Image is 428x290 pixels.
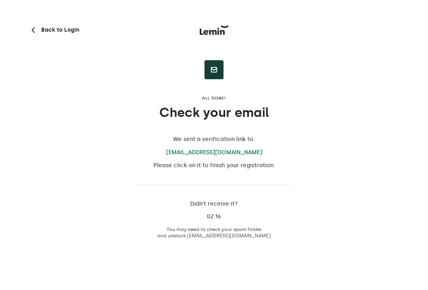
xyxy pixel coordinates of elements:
[136,149,292,156] a: [EMAIL_ADDRESS][DOMAIN_NAME]
[136,162,292,169] p: Please click on it to finish your registration.
[136,226,292,239] p: You may need to check your spam folder and unblock [EMAIL_ADDRESS][DOMAIN_NAME]
[136,214,292,220] p: 02:16
[136,201,292,207] p: Didn't receive it?
[136,95,292,101] label: All done!
[136,105,292,120] h1: Check your email
[136,136,292,143] p: We sent a verification link to:
[200,25,229,35] img: Lemin logo
[29,25,79,35] button: Back to Login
